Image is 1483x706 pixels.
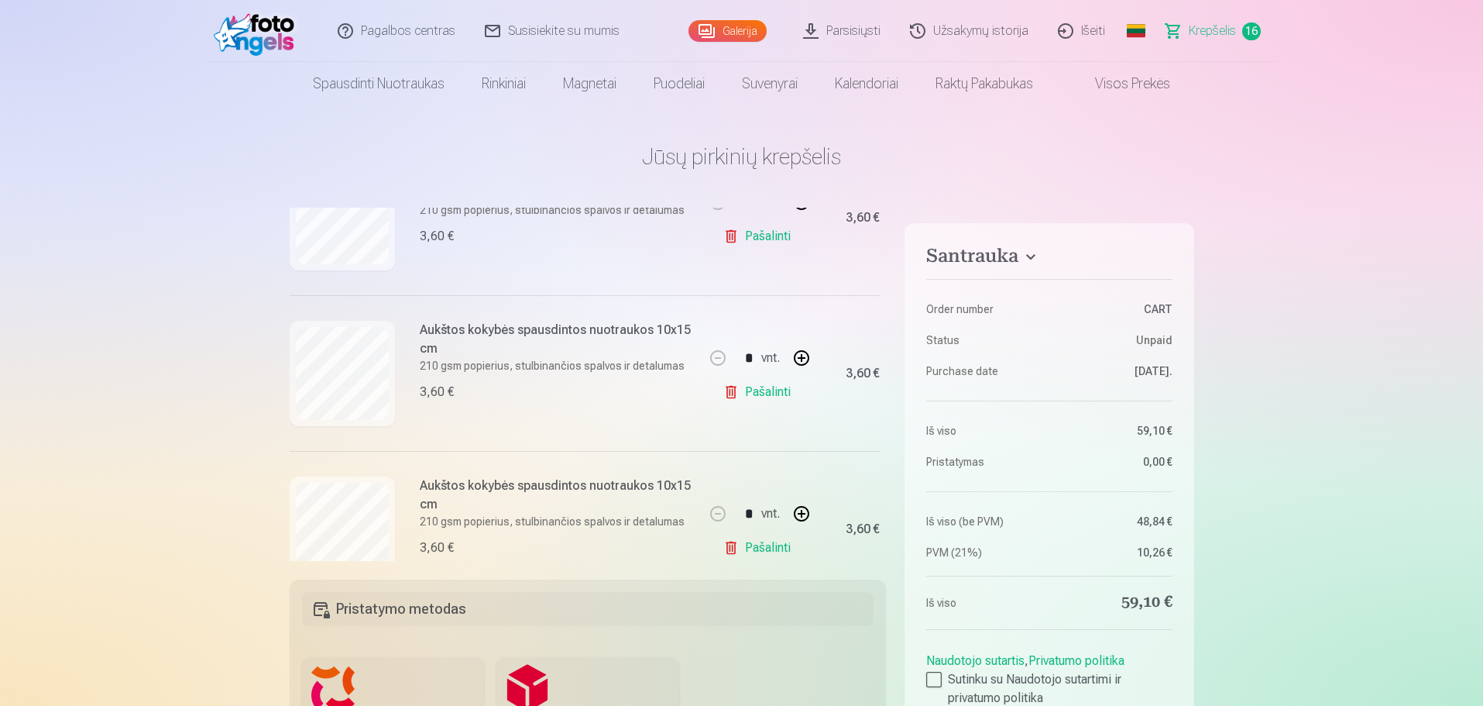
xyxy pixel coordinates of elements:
[926,363,1042,379] dt: Purchase date
[688,20,767,42] a: Galerija
[290,143,1194,170] h1: Jūsų pirkinių krepšelis
[1057,545,1172,560] dd: 10,26 €
[1242,22,1261,40] span: 16
[1028,653,1124,668] a: Privatumo politika
[917,62,1052,105] a: Raktų pakabukas
[1052,62,1189,105] a: Visos prekės
[1057,301,1172,317] dd: CART
[846,213,880,222] div: 3,60 €
[420,321,693,358] h6: Aukštos kokybės spausdintos nuotraukos 10x15 cm
[816,62,917,105] a: Kalendoriai
[723,377,797,408] a: Pašalinti
[1189,22,1236,40] span: Krepšelis
[463,62,544,105] a: Rinkiniai
[846,369,880,378] div: 3,60 €
[302,592,874,626] h5: Pristatymo metodas
[926,454,1042,470] dt: Pristatymas
[926,245,1172,273] button: Santrauka
[420,358,693,374] p: 210 gsm popierius, stulbinančios spalvos ir detalumas
[926,514,1042,529] dt: Iš viso (be PVM)
[723,62,816,105] a: Suvenyrai
[926,653,1025,668] a: Naudotojo sutartis
[1136,332,1172,348] span: Unpaid
[846,525,880,534] div: 3,60 €
[544,62,635,105] a: Magnetai
[926,423,1042,439] dt: Iš viso
[1057,363,1172,379] dd: [DATE].
[420,227,454,246] div: 3,60 €
[635,62,723,105] a: Puodeliai
[420,539,454,557] div: 3,60 €
[926,332,1042,348] dt: Status
[761,339,780,377] div: vnt.
[1057,423,1172,439] dd: 59,10 €
[926,592,1042,614] dt: Iš viso
[420,477,693,514] h6: Aukštos kokybės spausdintos nuotraukos 10x15 cm
[926,545,1042,560] dt: PVM (21%)
[1057,454,1172,470] dd: 0,00 €
[294,62,463,105] a: Spausdinti nuotraukas
[420,202,693,218] p: 210 gsm popierius, stulbinančios spalvos ir detalumas
[723,221,797,252] a: Pašalinti
[420,383,454,401] div: 3,60 €
[723,532,797,563] a: Pašalinti
[1057,592,1172,614] dd: 59,10 €
[1057,514,1172,529] dd: 48,84 €
[420,514,693,529] p: 210 gsm popierius, stulbinančios spalvos ir detalumas
[214,6,303,56] img: /fa5
[761,495,780,532] div: vnt.
[926,301,1042,317] dt: Order number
